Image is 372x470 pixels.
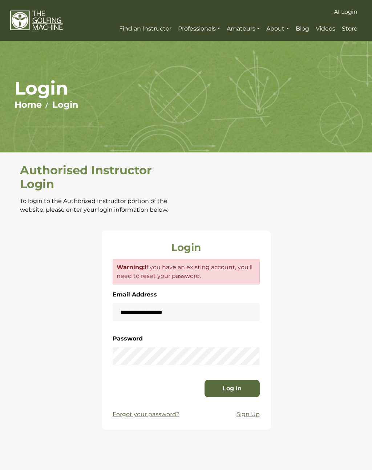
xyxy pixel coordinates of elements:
a: Sign Up [236,410,260,419]
span: Find an Instructor [119,25,171,32]
p: If you have an existing account, you'll need to reset your password. [117,263,256,280]
a: Home [15,99,42,110]
label: Email Address [113,290,157,299]
a: AI Login [332,5,359,19]
a: About [264,22,291,35]
a: Login [52,99,78,110]
h3: Login [113,242,260,254]
button: Log In [205,380,260,397]
label: Password [113,334,143,343]
span: Store [342,25,357,32]
span: Blog [296,25,309,32]
h1: Login [15,77,358,99]
a: Amateurs [225,22,262,35]
strong: Warning: [117,264,145,271]
span: AI Login [334,8,357,15]
a: Videos [314,22,337,35]
a: Store [340,22,359,35]
span: Videos [316,25,335,32]
img: The Golfing Machine [10,10,63,31]
a: Find an Instructor [117,22,173,35]
a: Blog [294,22,311,35]
a: Professionals [176,22,222,35]
p: To login to the Authorized Instructor portion of the website, please enter your login information... [20,197,183,214]
h2: Authorised Instructor Login [20,163,183,191]
a: Forgot your password? [113,410,179,419]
